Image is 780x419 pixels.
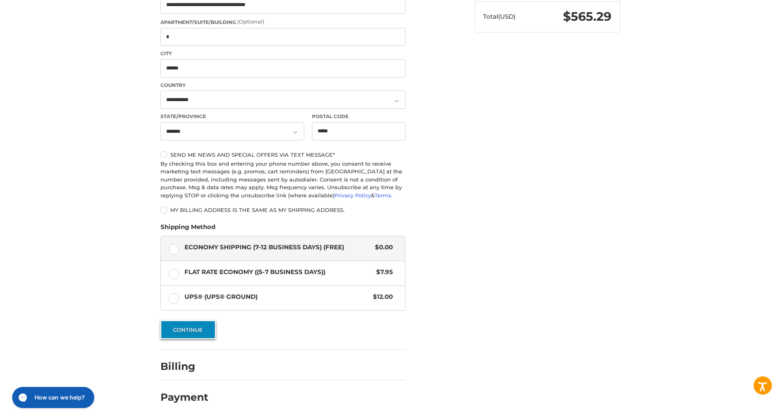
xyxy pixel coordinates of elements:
legend: Shipping Method [160,222,215,235]
span: $0.00 [371,243,393,252]
span: $7.95 [373,268,393,277]
span: UPS® (UPS® Ground) [184,292,369,302]
h2: How can we help? [26,9,77,17]
label: City [160,50,405,57]
a: Privacy Policy [334,192,371,199]
label: Send me news and special offers via text message* [160,151,405,158]
span: Total (USD) [483,13,516,20]
span: $565.29 [563,9,611,24]
label: Apartment/Suite/Building [160,18,405,26]
span: $12.00 [369,292,393,302]
h2: Billing [160,360,208,373]
a: Terms [375,192,391,199]
button: Gorgias live chat [4,3,86,24]
label: Postal Code [312,113,405,120]
label: State/Province [160,113,304,120]
label: Country [160,82,405,89]
span: Flat Rate Economy ((5-7 Business Days)) [184,268,373,277]
span: Economy Shipping (7-12 Business Days) (Free) [184,243,371,252]
h2: Payment [160,391,208,404]
small: (Optional) [237,18,264,25]
button: Continue [160,320,216,339]
label: My billing address is the same as my shipping address. [160,207,405,213]
div: By checking this box and entering your phone number above, you consent to receive marketing text ... [160,160,405,200]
